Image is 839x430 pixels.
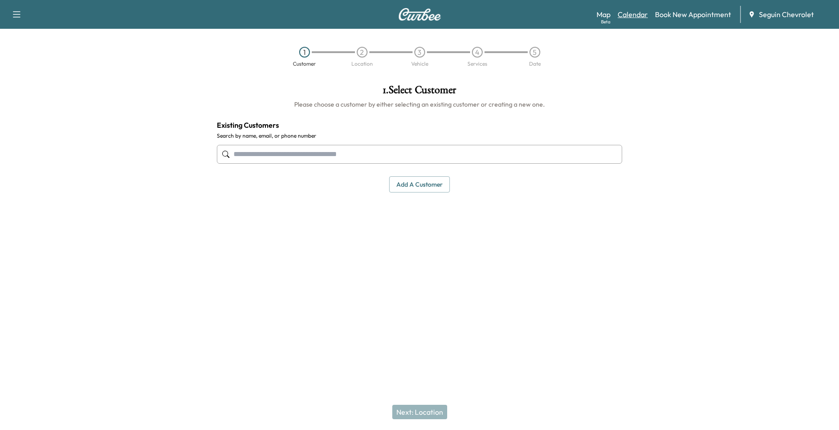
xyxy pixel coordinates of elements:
[217,100,622,109] h6: Please choose a customer by either selecting an existing customer or creating a new one.
[601,18,610,25] div: Beta
[414,47,425,58] div: 3
[217,132,622,139] label: Search by name, email, or phone number
[217,120,622,130] h4: Existing Customers
[467,61,487,67] div: Services
[411,61,428,67] div: Vehicle
[529,61,541,67] div: Date
[529,47,540,58] div: 5
[472,47,483,58] div: 4
[357,47,368,58] div: 2
[217,85,622,100] h1: 1 . Select Customer
[597,9,610,20] a: MapBeta
[351,61,373,67] div: Location
[618,9,648,20] a: Calendar
[759,9,814,20] span: Seguin Chevrolet
[398,8,441,21] img: Curbee Logo
[655,9,731,20] a: Book New Appointment
[389,176,450,193] button: Add a customer
[299,47,310,58] div: 1
[293,61,316,67] div: Customer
